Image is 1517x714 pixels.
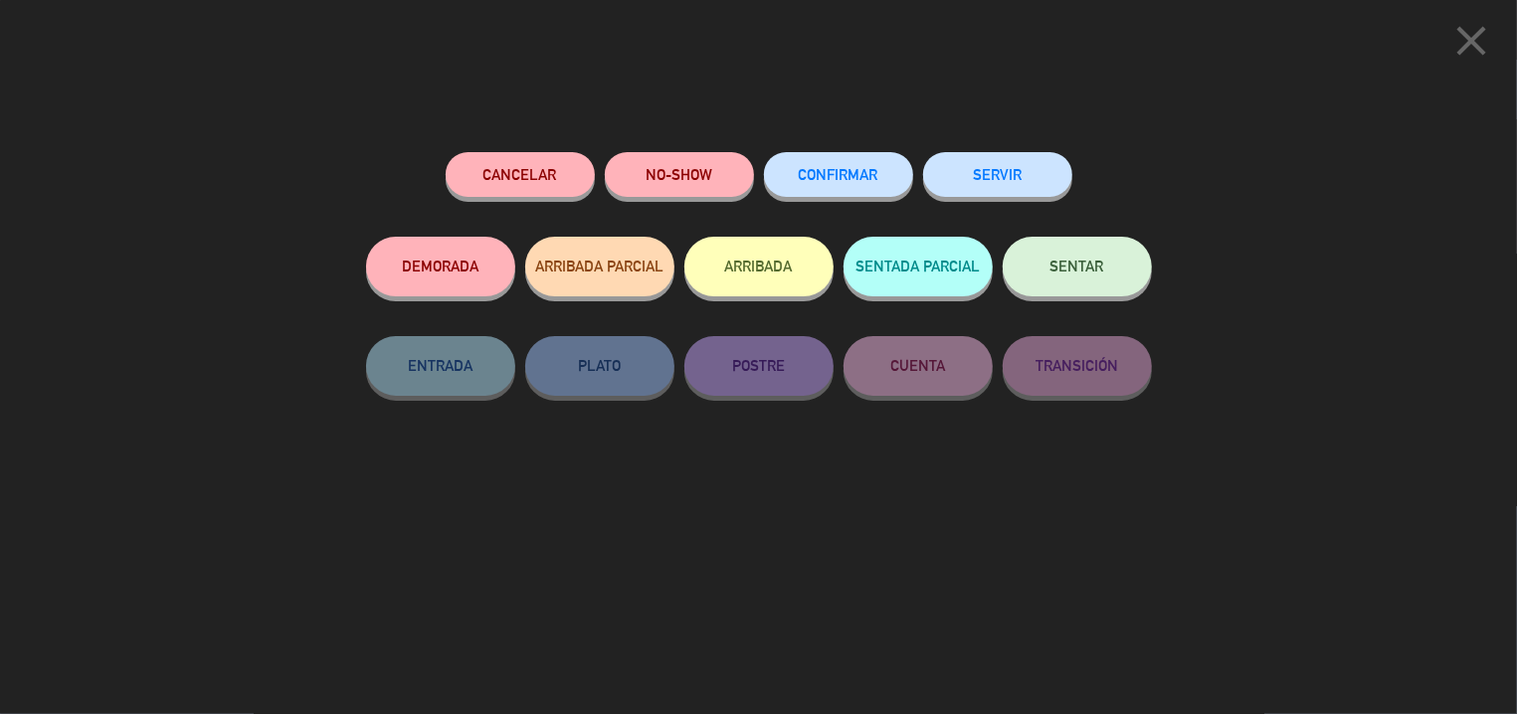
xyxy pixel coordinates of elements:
button: TRANSICIÓN [1003,336,1152,396]
button: SENTADA PARCIAL [844,237,993,296]
button: close [1440,15,1502,74]
button: ARRIBADA [684,237,834,296]
button: ARRIBADA PARCIAL [525,237,674,296]
button: DEMORADA [366,237,515,296]
button: SENTAR [1003,237,1152,296]
i: close [1446,16,1496,66]
button: POSTRE [684,336,834,396]
button: SERVIR [923,152,1072,197]
span: ARRIBADA PARCIAL [535,258,664,274]
button: ENTRADA [366,336,515,396]
button: PLATO [525,336,674,396]
button: NO-SHOW [605,152,754,197]
button: CUENTA [844,336,993,396]
span: SENTAR [1050,258,1104,274]
button: Cancelar [446,152,595,197]
button: CONFIRMAR [764,152,913,197]
span: CONFIRMAR [799,166,878,183]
